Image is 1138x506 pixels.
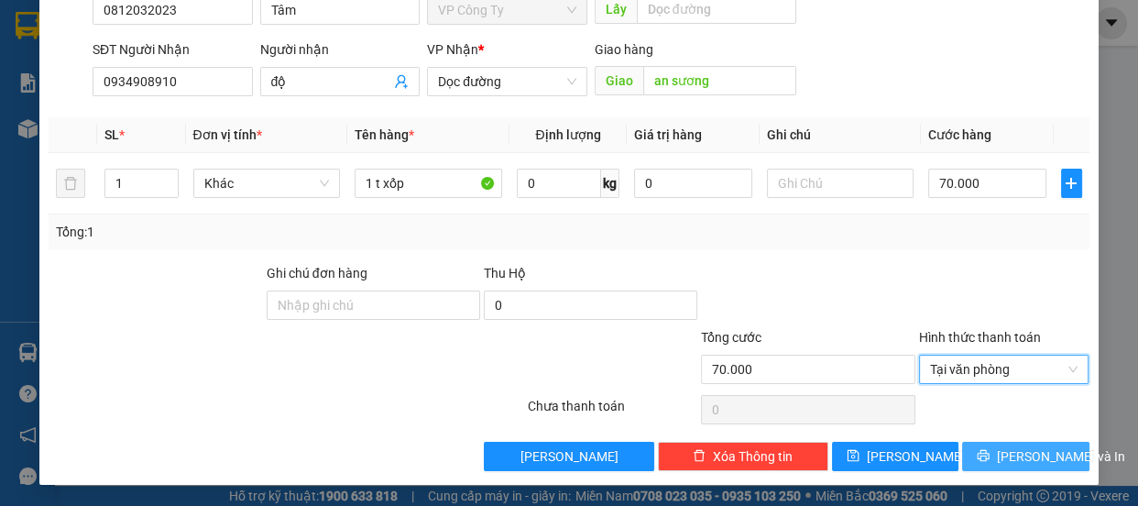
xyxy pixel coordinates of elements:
span: Giao hàng [595,42,653,57]
span: delete [693,449,706,464]
input: Ghi chú đơn hàng [267,291,480,320]
span: Decrease Value [158,183,178,197]
label: Ghi chú đơn hàng [267,266,367,280]
span: save [847,449,859,464]
span: Giá trị hàng [634,127,702,142]
span: Ngã tư Ga - [47,130,232,148]
span: VP Công Ty ĐT: [65,64,240,99]
div: Chưa thanh toán [526,396,700,428]
button: plus [1061,169,1082,198]
span: [PERSON_NAME] [520,446,618,467]
span: Cước hàng [928,127,991,142]
button: printer[PERSON_NAME] và In [962,442,1089,471]
span: plus [1062,176,1081,191]
img: logo [7,14,62,96]
button: deleteXóa Thông tin [658,442,828,471]
span: VP Nhận [427,42,478,57]
span: up [163,172,174,183]
span: VP Công Ty - [34,105,117,123]
span: Xóa Thông tin [713,446,793,467]
span: [PERSON_NAME] và In [997,446,1125,467]
span: [PERSON_NAME] [867,446,965,467]
span: Dọc đường [438,68,576,95]
span: Tại văn phòng [930,356,1078,383]
span: down [163,185,174,196]
span: close-circle [1067,364,1078,375]
div: Tổng: 1 [56,222,441,242]
input: 0 [634,169,752,198]
th: Ghi chú [760,117,922,153]
div: SĐT Người Nhận [93,39,253,60]
input: Ghi Chú [767,169,914,198]
span: kg [601,169,619,198]
span: Tên hàng [355,127,414,142]
span: nhi [121,130,232,148]
span: Giao [595,66,643,95]
span: Increase Value [158,170,178,183]
button: [PERSON_NAME] [484,442,654,471]
span: Nhận: [7,130,232,148]
input: Dọc đường [643,66,796,95]
span: printer [977,449,990,464]
span: user-add [394,74,409,89]
span: Định lượng [535,127,600,142]
span: SL [104,127,119,142]
span: 0962499759 - [141,130,232,148]
span: 0988 594 111 [65,64,240,99]
span: Khác [204,170,330,197]
span: Tổng cước [701,330,761,345]
button: delete [56,169,85,198]
div: Người nhận [260,39,421,60]
span: Đơn vị tính [193,127,262,142]
label: Hình thức thanh toán [919,330,1041,345]
input: VD: Bàn, Ghế [355,169,502,198]
span: 0364592123 [120,105,202,123]
span: Gửi: [7,105,34,123]
span: Thu Hộ [484,266,526,280]
button: save[PERSON_NAME] [832,442,958,471]
strong: CÔNG TY CP BÌNH TÂM [65,10,248,61]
